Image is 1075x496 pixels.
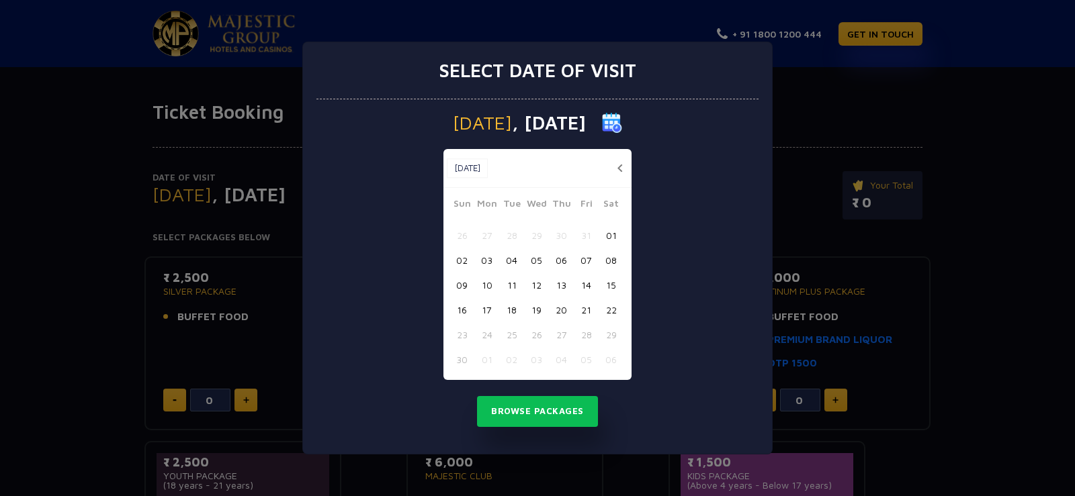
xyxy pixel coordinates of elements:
button: 26 [449,223,474,248]
button: 21 [574,297,599,322]
button: 02 [499,347,524,372]
button: 18 [499,297,524,322]
span: , [DATE] [512,113,586,132]
button: 09 [449,272,474,297]
button: 01 [474,347,499,372]
button: 05 [574,347,599,372]
span: Thu [549,196,574,215]
button: 22 [599,297,623,322]
img: calender icon [602,113,622,133]
button: 17 [474,297,499,322]
button: 26 [524,322,549,347]
button: 19 [524,297,549,322]
h3: Select date of visit [439,59,636,82]
button: 12 [524,272,549,297]
button: 28 [574,322,599,347]
button: 08 [599,248,623,272]
button: 30 [449,347,474,372]
button: 04 [499,248,524,272]
button: 30 [549,223,574,248]
span: Wed [524,196,549,215]
button: 04 [549,347,574,372]
span: Mon [474,196,499,215]
button: 29 [599,322,623,347]
button: 03 [474,248,499,272]
button: 02 [449,248,474,272]
button: 29 [524,223,549,248]
span: Sat [599,196,623,215]
button: 14 [574,272,599,297]
span: [DATE] [453,113,512,132]
button: 24 [474,322,499,347]
button: Browse Packages [477,396,598,427]
button: 03 [524,347,549,372]
button: 05 [524,248,549,272]
button: 07 [574,248,599,272]
button: 16 [449,297,474,322]
span: Tue [499,196,524,215]
button: 28 [499,223,524,248]
span: Sun [449,196,474,215]
button: 27 [474,223,499,248]
button: 27 [549,322,574,347]
button: [DATE] [447,158,488,179]
button: 10 [474,272,499,297]
button: 06 [599,347,623,372]
button: 13 [549,272,574,297]
button: 31 [574,223,599,248]
button: 25 [499,322,524,347]
button: 11 [499,272,524,297]
button: 06 [549,248,574,272]
span: Fri [574,196,599,215]
button: 01 [599,223,623,248]
button: 23 [449,322,474,347]
button: 15 [599,272,623,297]
button: 20 [549,297,574,322]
